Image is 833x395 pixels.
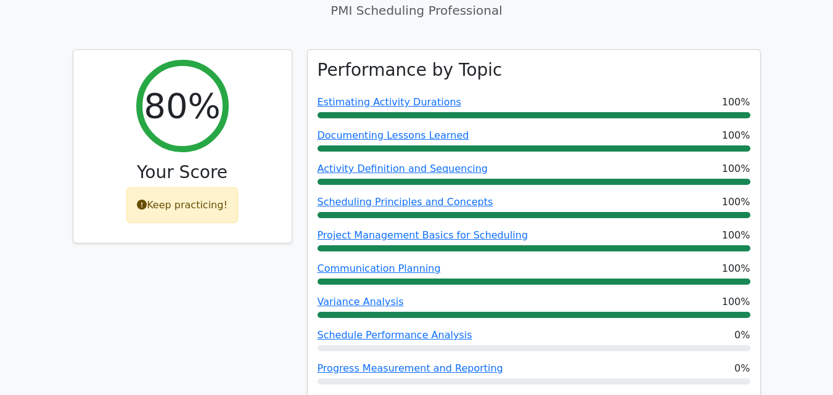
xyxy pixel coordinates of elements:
[318,129,469,141] a: Documenting Lessons Learned
[73,1,761,20] p: PMI Scheduling Professional
[144,85,220,126] h2: 80%
[318,229,528,241] a: Project Management Basics for Scheduling
[722,161,750,176] span: 100%
[318,96,461,108] a: Estimating Activity Durations
[318,60,503,81] h3: Performance by Topic
[722,295,750,309] span: 100%
[734,328,750,343] span: 0%
[734,361,750,376] span: 0%
[318,263,441,274] a: Communication Planning
[722,228,750,243] span: 100%
[722,195,750,210] span: 100%
[318,329,472,341] a: Schedule Performance Analysis
[83,162,282,183] h3: Your Score
[126,187,238,223] div: Keep practicing!
[722,128,750,143] span: 100%
[318,362,503,374] a: Progress Measurement and Reporting
[318,196,493,208] a: Scheduling Principles and Concepts
[722,261,750,276] span: 100%
[318,296,404,307] a: Variance Analysis
[318,163,488,174] a: Activity Definition and Sequencing
[722,95,750,110] span: 100%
